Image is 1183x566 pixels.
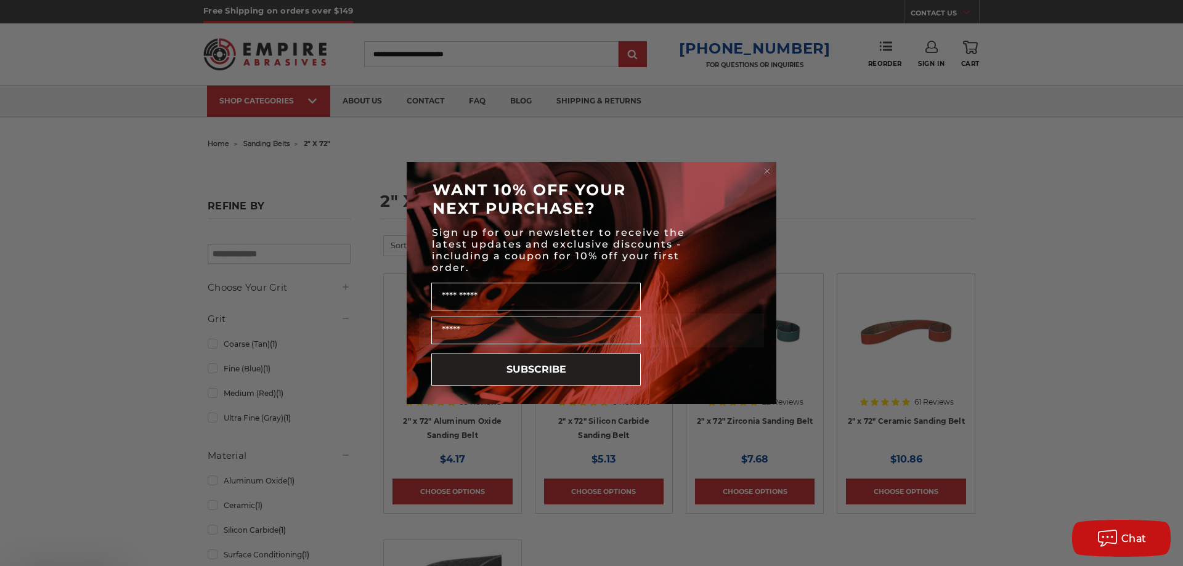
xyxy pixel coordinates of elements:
[1121,533,1147,544] span: Chat
[431,354,641,386] button: SUBSCRIBE
[433,180,626,217] span: WANT 10% OFF YOUR NEXT PURCHASE?
[431,317,641,344] input: Email
[761,165,773,177] button: Close dialog
[432,227,685,273] span: Sign up for our newsletter to receive the latest updates and exclusive discounts - including a co...
[1072,520,1171,557] button: Chat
